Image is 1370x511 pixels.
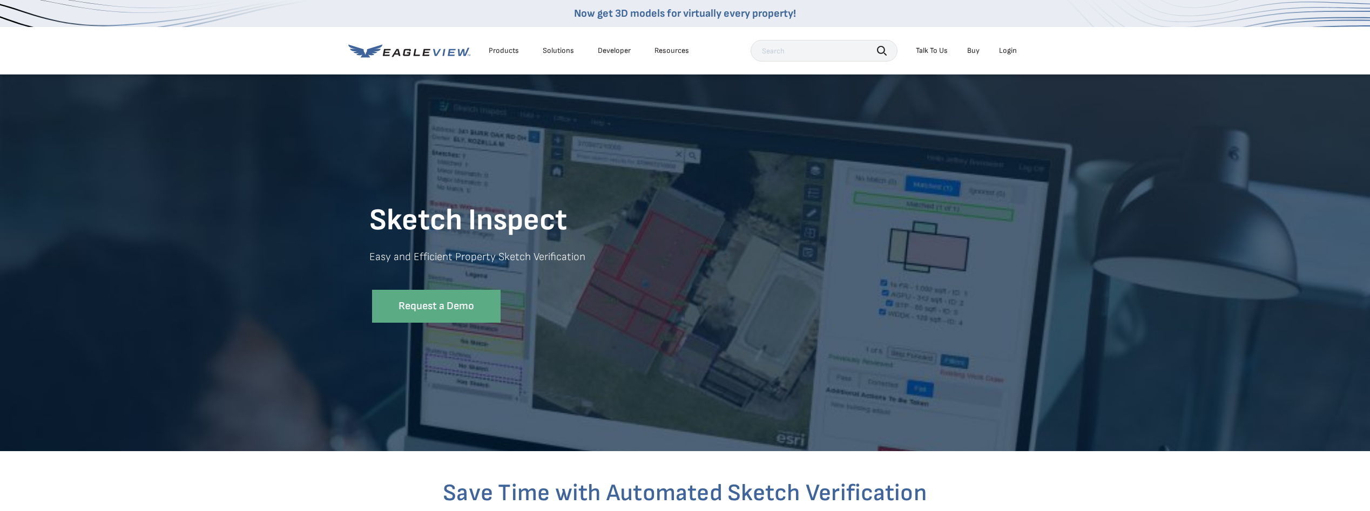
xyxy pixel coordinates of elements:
[574,7,796,20] a: Now get 3D models for virtually every property!
[543,46,574,56] div: Solutions
[916,46,948,56] div: Talk To Us
[654,46,689,56] div: Resources
[967,46,980,56] a: Buy
[369,248,685,282] p: Easy and Efficient Property Sketch Verification
[598,46,631,56] a: Developer
[751,40,897,62] input: Search
[372,290,501,323] a: Request a Demo
[999,46,1017,56] div: Login
[369,478,1001,508] h2: Save Time with Automated Sketch Verification
[369,202,685,240] h1: Sketch Inspect
[489,46,519,56] div: Products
